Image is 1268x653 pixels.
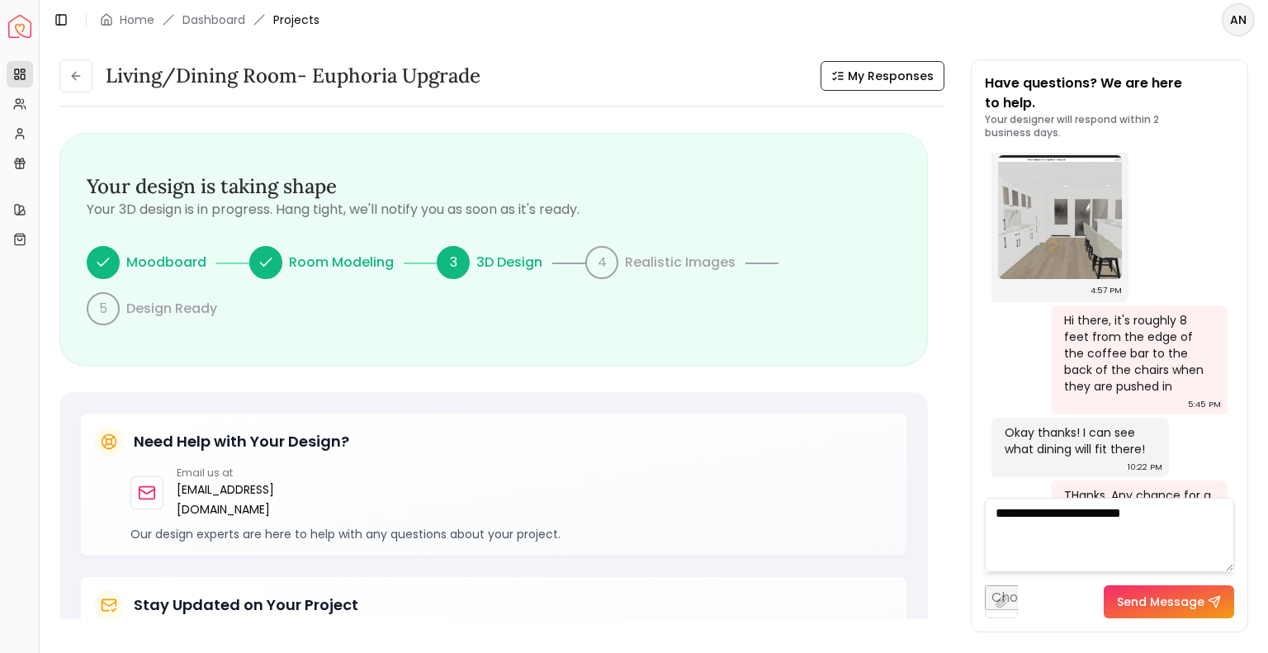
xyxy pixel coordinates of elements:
[1005,424,1152,457] div: Okay thanks! I can see what dining will fit there!
[87,200,901,220] p: Your 3D design is in progress. Hang tight, we'll notify you as soon as it's ready.
[985,113,1234,140] p: Your designer will respond within 2 business days.
[1222,3,1255,36] button: AN
[1091,282,1122,299] div: 4:57 PM
[126,253,206,272] p: Moodboard
[8,15,31,38] img: Spacejoy Logo
[177,480,301,519] a: [EMAIL_ADDRESS][DOMAIN_NAME]
[476,253,542,272] p: 3D Design
[134,594,358,617] h5: Stay Updated on Your Project
[1188,396,1221,413] div: 5:45 PM
[585,246,618,279] div: 4
[1104,585,1234,618] button: Send Message
[625,253,736,272] p: Realistic Images
[289,253,394,272] p: Room Modeling
[182,12,245,28] a: Dashboard
[100,12,319,28] nav: breadcrumb
[998,155,1122,279] img: Chat Image
[87,173,901,200] h3: Your design is taking shape
[985,73,1234,113] p: Have questions? We are here to help.
[134,430,349,453] h5: Need Help with Your Design?
[848,68,934,84] span: My Responses
[126,299,217,319] p: Design Ready
[1128,459,1162,476] div: 10:22 PM
[120,12,154,28] a: Home
[437,246,470,279] div: 3
[821,61,944,91] button: My Responses
[177,466,301,480] p: Email us at
[1064,312,1212,395] div: Hi there, it's roughly 8 feet from the edge of the coffee bar to the back of the chairs when they...
[106,63,480,89] h3: Living/Dining Room- Euphoria Upgrade
[87,292,120,325] div: 5
[8,15,31,38] a: Spacejoy
[1064,487,1212,537] div: THanks. Any chance for a draft [DATE] morning Atlantic or Eastern time?
[1223,5,1253,35] span: AN
[273,12,319,28] span: Projects
[130,526,893,542] p: Our design experts are here to help with any questions about your project.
